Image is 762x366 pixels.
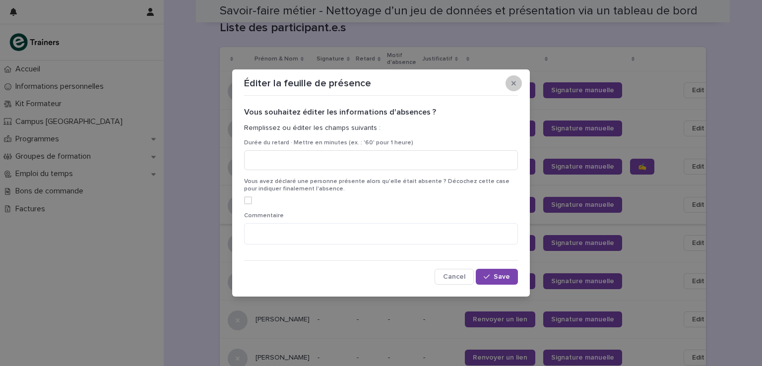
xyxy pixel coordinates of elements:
button: Cancel [435,269,474,285]
p: Éditer la feuille de présence [244,77,371,89]
h2: Vous souhaitez éditer les informations d'absences ? [244,108,518,117]
span: Save [494,273,510,280]
span: Durée du retard · Mettre en minutes (ex. : '60' pour 1 heure) [244,140,413,146]
button: Save [476,269,518,285]
p: Remplissez ou éditer les champs suivants : [244,124,518,132]
span: Vous avez déclaré une personne présente alors qu'elle était absente ? Décochez cette case pour in... [244,179,509,191]
span: Cancel [443,273,465,280]
span: Commentaire [244,213,284,219]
